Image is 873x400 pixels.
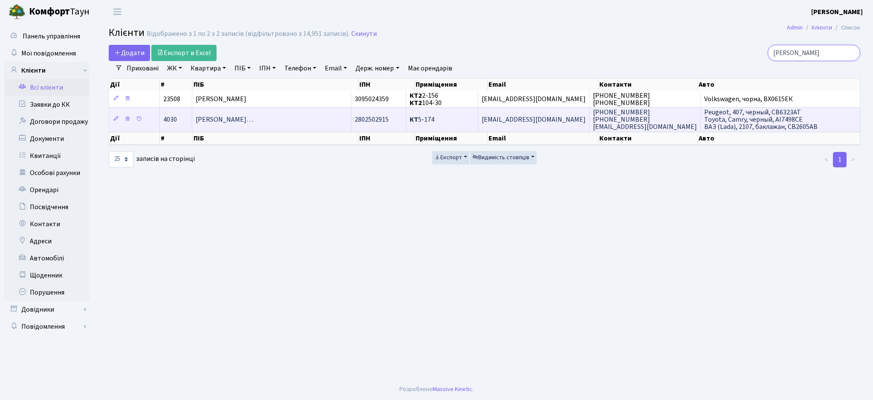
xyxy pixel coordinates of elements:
[160,132,193,145] th: #
[163,115,177,124] span: 4030
[488,79,598,91] th: Email
[352,61,402,76] a: Держ. номер
[193,132,358,145] th: ПІБ
[231,61,254,76] a: ПІБ
[4,28,90,45] a: Панель управління
[29,5,90,19] span: Таун
[4,130,90,147] a: Документи
[4,96,90,113] a: Заявки до КК
[114,48,145,58] span: Додати
[482,94,586,104] span: [EMAIL_ADDRESS][DOMAIN_NAME]
[355,94,389,104] span: 3095024359
[482,115,586,124] span: [EMAIL_ADDRESS][DOMAIN_NAME]
[109,25,145,40] span: Клієнти
[4,301,90,318] a: Довідники
[598,132,698,145] th: Контакти
[415,79,488,91] th: Приміщення
[21,49,76,58] span: Мої повідомлення
[196,94,246,104] span: [PERSON_NAME]
[9,3,26,20] img: logo.png
[4,181,90,199] a: Орендарі
[4,216,90,233] a: Контакти
[432,151,469,164] button: Експорт
[358,79,414,91] th: ІПН
[410,91,422,100] b: КТ2
[768,45,860,61] input: Пошук...
[410,115,434,124] span: 5-174
[470,151,537,164] button: Видимість стовпців
[415,132,488,145] th: Приміщення
[704,94,793,104] span: Volkswagen, чорна, ВХ0615ЕК
[410,91,442,108] span: 2-156 104-30
[321,61,350,76] a: Email
[163,94,180,104] span: 23508
[358,132,414,145] th: ІПН
[4,147,90,164] a: Квитанції
[355,115,389,124] span: 2802502915
[434,153,462,162] span: Експорт
[109,151,133,167] select: записів на сторінці
[4,284,90,301] a: Порушення
[698,79,860,91] th: Авто
[109,45,150,61] a: Додати
[832,23,860,32] li: Список
[256,61,279,76] a: ІПН
[160,79,193,91] th: #
[698,132,860,145] th: Авто
[193,79,358,91] th: ПІБ
[593,108,697,131] span: [PHONE_NUMBER] [PHONE_NUMBER] [EMAIL_ADDRESS][DOMAIN_NAME]
[164,61,185,76] a: ЖК
[23,32,80,41] span: Панель управління
[4,233,90,250] a: Адреси
[109,79,160,91] th: Дії
[147,30,350,38] div: Відображено з 1 по 2 з 2 записів (відфільтровано з 14,951 записів).
[774,19,873,37] nav: breadcrumb
[4,199,90,216] a: Посвідчення
[410,115,418,124] b: КТ
[123,61,162,76] a: Приховані
[811,7,863,17] a: [PERSON_NAME]
[598,79,698,91] th: Контакти
[187,61,229,76] a: Квартира
[107,5,128,19] button: Переключити навігацію
[4,318,90,335] a: Повідомлення
[410,98,422,108] b: КТ2
[593,91,650,108] span: [PHONE_NUMBER] [PHONE_NUMBER]
[151,45,217,61] a: Експорт в Excel
[488,132,598,145] th: Email
[196,115,253,124] span: [PERSON_NAME]…
[4,45,90,62] a: Мої повідомлення
[704,108,818,131] span: Peugeot, 407, черный, CB6323AT Toyota, Camry, черный, AI7498CE ВАЗ (Lada), 2107, баклажан, СВ2605АВ
[399,385,474,394] div: Розроблено .
[281,61,320,76] a: Телефон
[109,132,160,145] th: Дії
[4,79,90,96] a: Всі клієнти
[405,61,456,76] a: Має орендарів
[29,5,70,18] b: Комфорт
[812,23,832,32] a: Клієнти
[4,62,90,79] a: Клієнти
[433,385,472,394] a: Massive Kinetic
[472,153,529,162] span: Видимість стовпців
[833,152,847,167] a: 1
[4,164,90,181] a: Особові рахунки
[351,30,377,38] a: Скинути
[4,250,90,267] a: Автомобілі
[4,113,90,130] a: Договори продажу
[109,151,195,167] label: записів на сторінці
[4,267,90,284] a: Щоденник
[787,23,803,32] a: Admin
